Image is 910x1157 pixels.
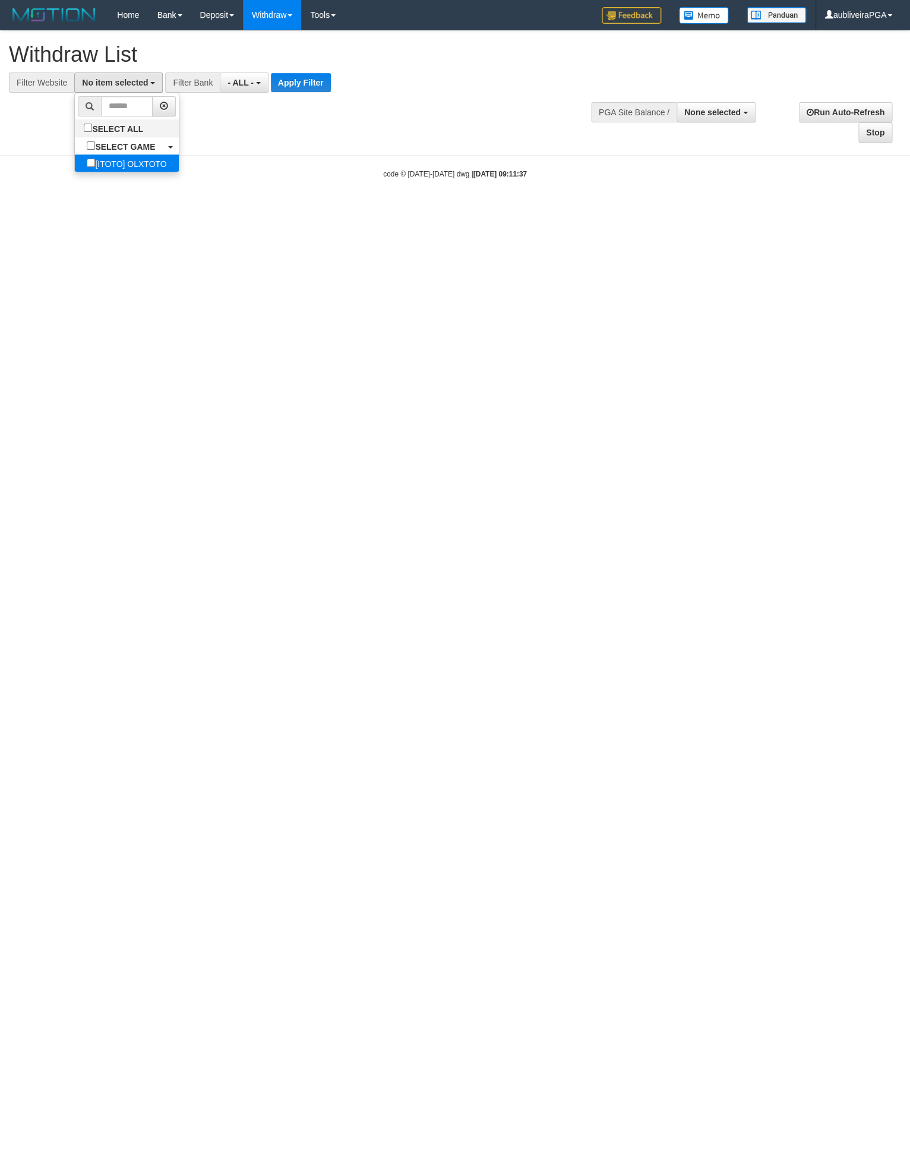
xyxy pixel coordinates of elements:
[75,155,178,172] label: [ITOTO] OLXTOTO
[165,72,220,93] div: Filter Bank
[220,72,268,93] button: - ALL -
[95,142,155,152] b: SELECT GAME
[75,137,178,155] a: SELECT GAME
[677,102,756,122] button: None selected
[858,122,892,143] a: Stop
[9,72,74,93] div: Filter Website
[84,124,92,132] input: SELECT ALL
[591,102,677,122] div: PGA Site Balance /
[74,72,163,93] button: No item selected
[383,170,527,178] small: code © [DATE]-[DATE] dwg |
[799,102,892,122] a: Run Auto-Refresh
[602,7,661,24] img: Feedback.jpg
[87,141,95,150] input: SELECT GAME
[227,78,254,87] span: - ALL -
[747,7,806,23] img: panduan.png
[82,78,148,87] span: No item selected
[9,43,595,67] h1: Withdraw List
[684,108,741,117] span: None selected
[87,159,95,167] input: [ITOTO] OLXTOTO
[9,6,99,24] img: MOTION_logo.png
[473,170,527,178] strong: [DATE] 09:11:37
[75,119,155,137] label: SELECT ALL
[679,7,729,24] img: Button%20Memo.svg
[271,73,331,92] button: Apply Filter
